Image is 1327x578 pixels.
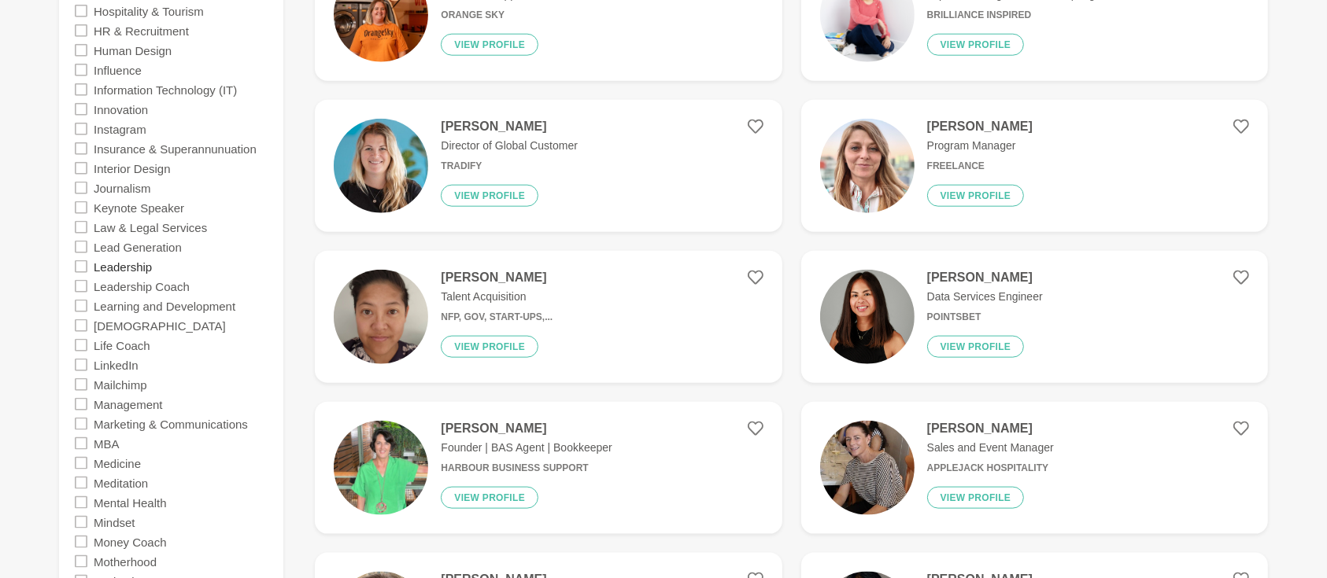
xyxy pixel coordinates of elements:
label: Hospitality & Tourism [94,1,204,20]
label: Interior Design [94,158,171,178]
label: Meditation [94,473,148,492]
a: [PERSON_NAME]Talent AcquisitionNFP, Gov, Start-Ups,...View profile [315,251,782,383]
img: a8177ea834b7a697597972750d50aec8aa8efe94-445x444.jpg [820,421,915,515]
h6: Applejack Hospitality [927,462,1054,474]
label: Law & Legal Services [94,217,207,237]
label: LinkedIn [94,355,139,374]
label: Insurance & Superannunuation [94,138,257,158]
h4: [PERSON_NAME] [441,270,553,285]
a: [PERSON_NAME]Founder | BAS Agent | BookkeeperHarbour Business SupportView profile [315,402,782,534]
label: Keynote Speaker [94,197,184,217]
h4: [PERSON_NAME] [927,421,1054,436]
label: Money Coach [94,532,167,551]
p: Data Services Engineer [927,289,1043,305]
p: Sales and Event Manager [927,440,1054,456]
h6: Harbour Business Support [441,462,612,474]
img: 8ddcd300b81a807f572ca625d24829f0d2a49af3-580x580.jpg [334,421,428,515]
h6: Tradify [441,160,578,172]
label: Innovation [94,99,148,119]
button: View profile [927,336,1025,358]
a: [PERSON_NAME]Program ManagerFreelanceView profile [801,100,1268,232]
button: View profile [441,185,538,207]
h6: Orange Sky [441,9,564,21]
p: Program Manager [927,138,1033,154]
h6: Freelance [927,160,1033,172]
button: View profile [441,34,538,56]
a: [PERSON_NAME]Director of Global CustomerTradifyView profile [315,100,782,232]
button: View profile [927,487,1025,509]
label: Mental Health [94,492,167,512]
h6: NFP, Gov, Start-Ups,... [441,311,553,323]
img: 40a5a924511dd863550929cf06338221297b3224-1158x1544.jpg [820,119,915,213]
p: Director of Global Customer [441,138,578,154]
label: Human Design [94,40,172,60]
label: Learning and Development [94,296,235,315]
button: View profile [441,487,538,509]
button: View profile [927,34,1025,56]
button: View profile [441,336,538,358]
a: [PERSON_NAME]Sales and Event ManagerApplejack HospitalityView profile [801,402,1268,534]
label: Mailchimp [94,374,147,394]
label: Leadership [94,256,152,276]
h4: [PERSON_NAME] [441,421,612,436]
h6: Pointsbet [927,311,1043,323]
label: Marketing & Communications [94,414,248,433]
h4: [PERSON_NAME] [441,119,578,134]
h4: [PERSON_NAME] [927,119,1033,134]
label: Journalism [94,178,151,197]
label: Mindset [94,512,135,532]
a: [PERSON_NAME]Data Services EngineerPointsbetView profile [801,251,1268,383]
h6: Brilliance Inspired [927,9,1168,21]
label: Influence [94,60,142,79]
img: 8fe84966003935456d1ef163b2a579018e8b2358-1848x2310.jpg [820,270,915,364]
button: View profile [927,185,1025,207]
label: [DEMOGRAPHIC_DATA] [94,315,226,335]
label: Management [94,394,163,414]
label: HR & Recruitment [94,20,189,40]
img: a39531ed944635f7551ccd831197afe950177119-2208x2944.jpg [334,270,428,364]
label: MBA [94,433,120,453]
label: Instagram [94,119,146,138]
label: Medicine [94,453,141,473]
img: 2b5545a2970da8487e4847cfea342ccc486e5442-454x454.jpg [334,119,428,213]
label: Motherhood [94,551,157,571]
p: Founder | BAS Agent | Bookkeeper [441,440,612,456]
h4: [PERSON_NAME] [927,270,1043,285]
label: Life Coach [94,335,150,355]
label: Leadership Coach [94,276,190,296]
label: Information Technology (IT) [94,79,237,99]
p: Talent Acquisition [441,289,553,305]
label: Lead Generation [94,237,182,256]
